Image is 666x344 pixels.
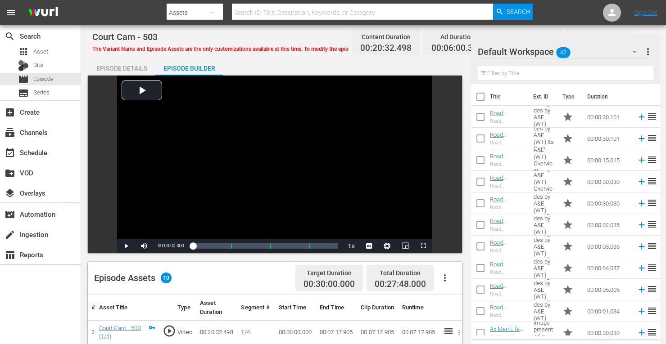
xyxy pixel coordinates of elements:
svg: Add to Episode [637,241,647,251]
td: 00:00:30.101 [584,106,633,128]
button: Episode Builder [155,58,223,76]
td: 00:00:30.030 [584,171,633,192]
span: reorder [647,197,657,208]
span: Ingestion [5,229,15,240]
td: Road Renegades by A&E (WT) Overview Cutdown Gnarly 15 [530,149,559,171]
td: 00:00:01.034 [584,300,633,322]
th: Asset Duration [196,295,237,321]
a: Road Renegades Channel ID 1 [490,304,522,324]
div: Bits [18,60,29,71]
svg: Add to Episode [637,155,647,165]
th: Title [490,84,528,109]
span: The Variant Name and Episode Assets are the only customizations available at this time. To modify... [92,46,461,52]
span: Automation [5,209,15,220]
th: Start Time [275,295,316,321]
th: Segment # [237,295,275,321]
div: Content Duration [360,31,412,43]
td: 00:00:03.036 [584,236,633,257]
svg: Add to Episode [637,177,647,187]
a: Road Renegades Channel ID 4 [490,261,522,281]
a: Road Renegades by A&E (WT) Parking Wars 30 [490,196,526,230]
span: reorder [647,176,657,187]
img: ans4CAIJ8jUAAAAAAAAAAAAAAAAAAAAAAAAgQb4GAAAAAAAAAAAAAAAAAAAAAAAAJMjXAAAAAAAAAAAAAAAAAAAAAAAAgAT5G... [22,2,65,23]
div: Episode Details [88,58,155,79]
a: Road Renegades by A&E (WT) Overview Gnarly 30 [490,174,526,208]
button: more_vert [643,41,653,63]
span: Episode [33,75,54,84]
a: Road Renegades by A&E (WT) Its Own Channel 30 [490,131,526,165]
a: Road Renegades by A&E (WT) Overview Cutdown Gnarly 15 [490,153,526,193]
button: Playback Rate [342,239,360,253]
div: Road Renegades by A&E (WT) Overview Cutdown Gnarly 15 [490,161,526,167]
span: 00:30:00.000 [304,279,355,290]
svg: Add to Episode [637,112,647,122]
span: Promo [562,133,573,144]
td: Road Renegades by A&E (WT) Channel ID 4 [530,257,559,279]
td: Road Renegades by A&E (WT) Channel ID 3 [530,236,559,257]
th: Type [174,295,196,321]
th: Duration [582,84,636,109]
td: Road Renegades by A&E (WT) Its Own Channel 30 [530,128,559,149]
span: Promo [562,219,573,230]
svg: Add to Episode [637,263,647,273]
td: 00:00:04.037 [584,257,633,279]
div: Progress Bar [193,243,338,249]
div: Total Duration [375,267,426,279]
span: Promo [562,327,573,338]
span: Promo [562,241,573,252]
div: Episode Assets [94,273,172,283]
span: 00:20:32.498 [360,43,412,54]
div: Episode Builder [155,58,223,79]
div: Road Renegades Channel ID 2 [490,226,526,232]
div: Road Renegades by A&E (WT) Parking Wars 30 [490,205,526,210]
span: reorder [647,154,657,165]
span: Bits [33,61,43,70]
td: 00:00:05.005 [584,279,633,300]
button: Episode Details [88,58,155,76]
button: Play [117,239,135,253]
a: Court Cam - 503 (1/4) [99,325,141,340]
a: Sign Out [634,9,657,16]
div: Road Renegades Channel ID 1 [490,313,526,318]
span: Promo [562,198,573,209]
span: Promo [562,176,573,187]
span: Promo [562,284,573,295]
button: Mute [135,239,153,253]
span: menu [5,7,16,18]
span: Channels [5,127,15,138]
svg: Add to Episode [637,220,647,230]
a: Road Renegades Channel ID 5 [490,282,522,303]
td: 00:00:30.101 [584,128,633,149]
div: Road Renegades by A&E (WT) Its Own Channel 30 [490,140,526,146]
th: Runtime [399,295,439,321]
span: Reports [5,250,15,260]
span: 00:06:00.360 [431,43,483,54]
span: play_circle_outline [163,324,176,338]
span: Court Cam - 503 [92,31,158,42]
span: Asset [33,47,48,56]
div: Total Duration [574,31,625,43]
th: Ext. ID [528,84,557,109]
span: Overlays [5,188,15,199]
button: Picture-in-Picture [396,239,414,253]
span: VOD [5,168,15,179]
td: Road Renegades by A&E (WT) Parking Wars 30 [530,192,559,214]
button: Search [493,4,533,20]
td: Road Renegades by A&E (WT) Action 30 [530,106,559,128]
span: Promo [562,263,573,273]
td: 00:00:30.030 [584,322,633,344]
span: reorder [647,262,657,273]
span: reorder [647,219,657,230]
a: Road Renegades Channel ID 3 [490,239,522,259]
span: Promo [562,306,573,317]
svg: Add to Episode [637,328,647,338]
svg: Add to Episode [637,134,647,143]
span: Create [5,107,15,118]
div: Target Duration [304,267,355,279]
button: Captions [360,239,378,253]
td: Road Renegades by A&E (WT) Overview Gnarly 30 [530,171,559,192]
svg: Add to Episode [637,285,647,295]
button: Fullscreen [414,239,432,253]
span: reorder [647,241,657,251]
div: Road Renegades by A&E (WT) Action 30 [490,118,526,124]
